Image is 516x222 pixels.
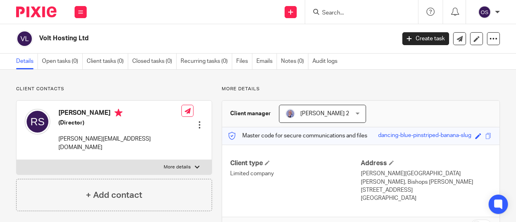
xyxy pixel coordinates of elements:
[86,189,142,201] h4: + Add contact
[228,132,367,140] p: Master code for secure communications and files
[25,109,50,135] img: svg%3E
[42,54,83,69] a: Open tasks (0)
[361,170,491,186] p: [PERSON_NAME][GEOGRAPHIC_DATA][PERSON_NAME], Bishops [PERSON_NAME]
[222,86,500,92] p: More details
[361,186,491,194] p: [STREET_ADDRESS]
[281,54,308,69] a: Notes (0)
[114,109,123,117] i: Primary
[16,30,33,47] img: svg%3E
[478,6,491,19] img: svg%3E
[87,54,128,69] a: Client tasks (0)
[312,54,341,69] a: Audit logs
[300,111,349,116] span: [PERSON_NAME] 2
[361,194,491,202] p: [GEOGRAPHIC_DATA]
[16,54,38,69] a: Details
[164,164,191,170] p: More details
[16,86,212,92] p: Client contacts
[321,10,394,17] input: Search
[230,159,361,168] h4: Client type
[361,159,491,168] h4: Address
[285,109,295,118] img: JC%20Linked%20In.jpg
[58,135,181,151] p: [PERSON_NAME][EMAIL_ADDRESS][DOMAIN_NAME]
[402,32,449,45] a: Create task
[230,170,361,178] p: Limited company
[230,110,271,118] h3: Client manager
[378,131,471,141] div: dancing-blue-pinstriped-banana-slug
[181,54,232,69] a: Recurring tasks (0)
[16,6,56,17] img: Pixie
[58,119,181,127] h5: (Director)
[58,109,181,119] h4: [PERSON_NAME]
[39,34,320,43] h2: Volt Hosting Ltd
[132,54,177,69] a: Closed tasks (0)
[236,54,252,69] a: Files
[256,54,277,69] a: Emails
